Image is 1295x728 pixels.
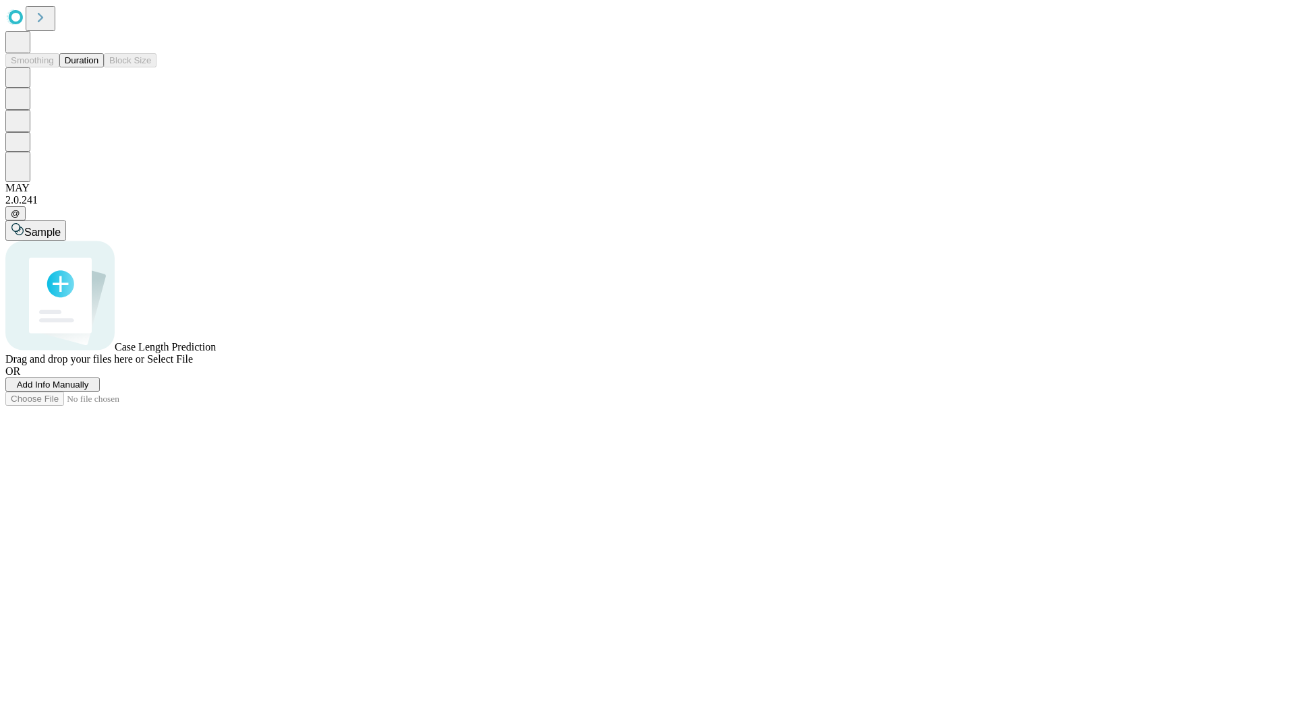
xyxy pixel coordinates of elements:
[24,226,61,238] span: Sample
[5,365,20,377] span: OR
[5,220,66,241] button: Sample
[104,53,156,67] button: Block Size
[11,208,20,218] span: @
[5,206,26,220] button: @
[5,53,59,67] button: Smoothing
[147,353,193,365] span: Select File
[5,182,1290,194] div: MAY
[59,53,104,67] button: Duration
[17,380,89,390] span: Add Info Manually
[5,377,100,392] button: Add Info Manually
[5,194,1290,206] div: 2.0.241
[115,341,216,353] span: Case Length Prediction
[5,353,144,365] span: Drag and drop your files here or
